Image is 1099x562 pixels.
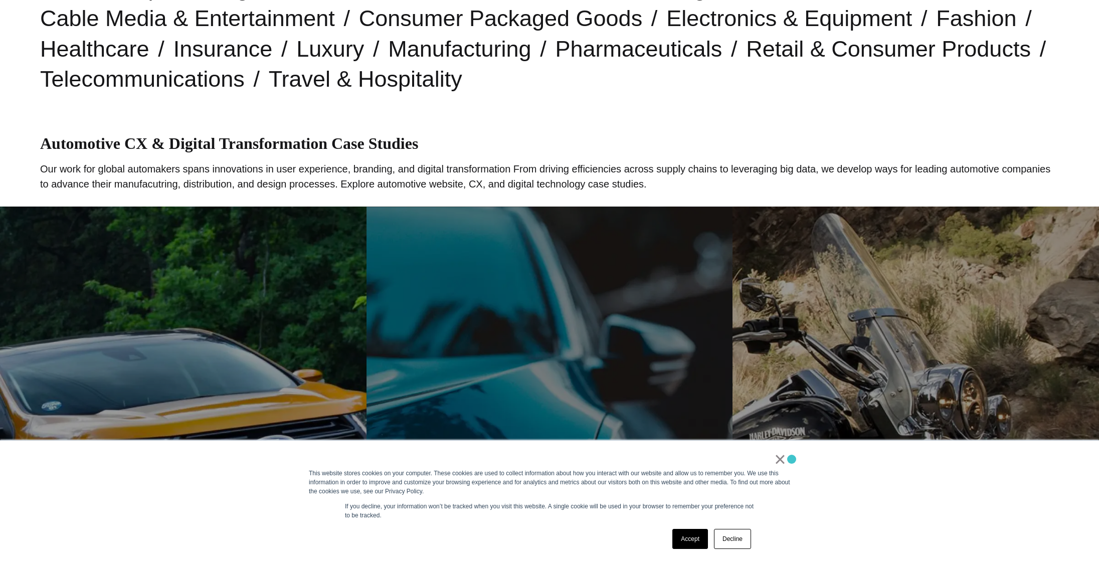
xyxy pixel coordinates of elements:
[173,36,273,62] a: Insurance
[359,6,642,31] a: Consumer Packaged Goods
[309,469,790,496] div: This website stores cookies on your computer. These cookies are used to collect information about...
[774,455,786,464] a: ×
[40,36,149,62] a: Healthcare
[296,36,364,62] a: Luxury
[672,529,708,549] a: Accept
[666,6,912,31] a: Electronics & Equipment
[746,36,1031,62] a: Retail & Consumer Products
[345,502,754,520] p: If you decline, your information won’t be tracked when you visit this website. A single cookie wi...
[556,36,722,62] a: Pharmaceuticals
[40,66,245,92] a: Telecommunications
[40,161,1059,192] p: Our work for global automakers spans innovations in user experience, branding, and digital transf...
[40,134,1059,153] h1: Automotive CX & Digital Transformation Case Studies
[714,529,751,549] a: Decline
[40,6,335,31] a: Cable Media & Entertainment
[936,6,1016,31] a: Fashion
[388,36,531,62] a: Manufacturing
[269,66,462,92] a: Travel & Hospitality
